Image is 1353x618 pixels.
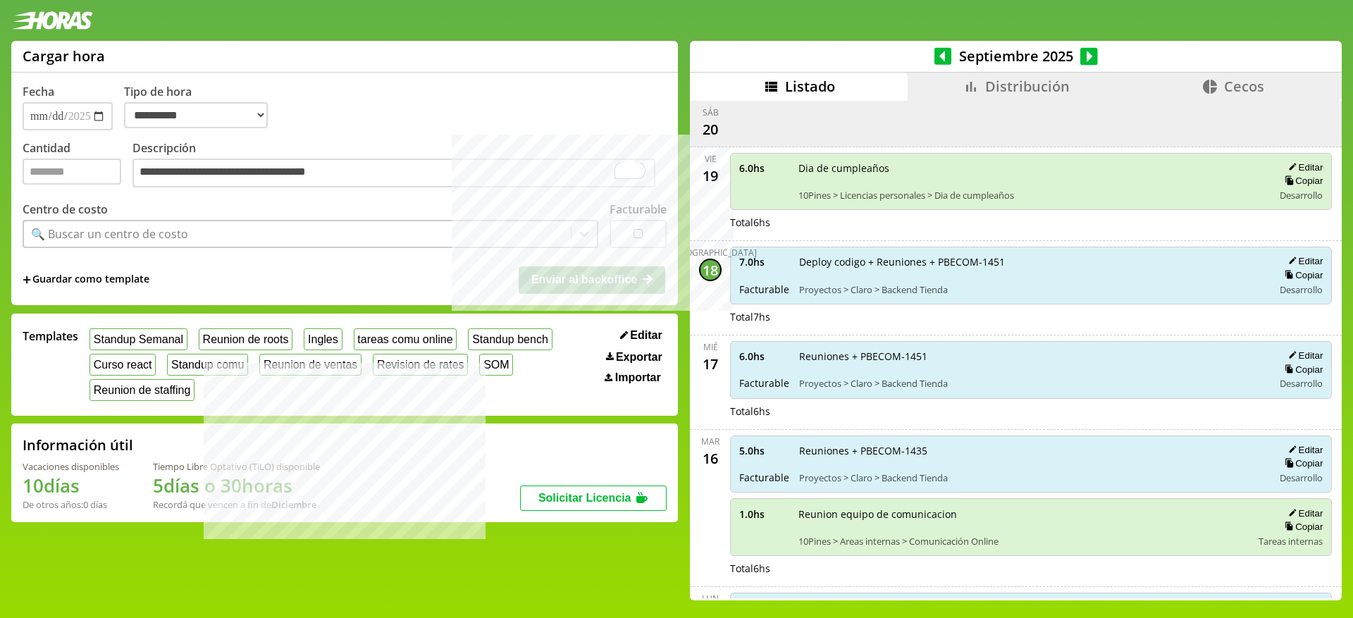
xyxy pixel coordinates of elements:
[1284,161,1323,173] button: Editar
[1280,457,1323,469] button: Copiar
[730,310,1332,323] div: Total 7 hs
[739,376,789,390] span: Facturable
[798,189,1264,202] span: 10Pines > Licencias personales > Dia de cumpleaños
[89,379,194,401] button: Reunion de staffing
[730,404,1332,418] div: Total 6 hs
[739,471,789,484] span: Facturable
[730,562,1332,575] div: Total 6 hs
[1284,255,1323,267] button: Editar
[271,498,316,511] b: Diciembre
[630,329,662,342] span: Editar
[610,202,667,217] label: Facturable
[23,498,119,511] div: De otros años: 0 días
[23,272,31,288] span: +
[124,84,279,130] label: Tipo de hora
[199,328,292,350] button: Reunion de roots
[739,444,789,457] span: 5.0 hs
[616,351,662,364] span: Exportar
[739,350,789,363] span: 6.0 hs
[468,328,552,350] button: Standup bench
[23,84,54,99] label: Fecha
[615,371,661,384] span: Importar
[951,47,1080,66] span: Septiembre 2025
[602,350,667,364] button: Exportar
[153,460,320,473] div: Tiempo Libre Optativo (TiLO) disponible
[798,507,1249,521] span: Reunion equipo de comunicacion
[23,159,121,185] input: Cantidad
[354,328,457,350] button: tareas comu online
[799,350,1264,363] span: Reuniones + PBECOM-1451
[664,247,757,259] div: [DEMOGRAPHIC_DATA]
[1259,535,1323,548] span: Tareas internas
[1284,444,1323,456] button: Editar
[538,492,631,504] span: Solicitar Licencia
[785,77,835,96] span: Listado
[11,11,93,30] img: logotipo
[479,354,513,376] button: SOM
[702,593,719,605] div: lun
[1280,471,1323,484] span: Desarrollo
[23,272,149,288] span: +Guardar como template
[304,328,342,350] button: Ingles
[701,435,719,447] div: mar
[699,165,722,187] div: 19
[520,486,667,511] button: Solicitar Licencia
[23,328,78,344] span: Templates
[799,377,1264,390] span: Proyectos > Claro > Backend Tienda
[1280,521,1323,533] button: Copiar
[739,507,789,521] span: 1.0 hs
[730,216,1332,229] div: Total 6 hs
[23,473,119,498] h1: 10 días
[739,255,789,268] span: 7.0 hs
[798,161,1264,175] span: Dia de cumpleaños
[699,353,722,376] div: 17
[1280,364,1323,376] button: Copiar
[1280,377,1323,390] span: Desarrollo
[1284,507,1323,519] button: Editar
[799,283,1264,296] span: Proyectos > Claro > Backend Tienda
[1280,175,1323,187] button: Copiar
[89,354,156,376] button: Curso react
[799,444,1264,457] span: Reuniones + PBECOM-1435
[703,106,719,118] div: sáb
[23,202,108,217] label: Centro de costo
[23,47,105,66] h1: Cargar hora
[705,153,717,165] div: vie
[1280,283,1323,296] span: Desarrollo
[1280,269,1323,281] button: Copiar
[1224,77,1264,96] span: Cecos
[739,161,789,175] span: 6.0 hs
[153,473,320,498] h1: 5 días o 30 horas
[132,159,655,188] textarea: To enrich screen reader interactions, please activate Accessibility in Grammarly extension settings
[1284,350,1323,361] button: Editar
[167,354,248,376] button: Standup comu
[739,283,789,296] span: Facturable
[690,101,1342,598] div: scrollable content
[153,498,320,511] div: Recordá que vencen a fin de
[985,77,1070,96] span: Distribución
[89,328,187,350] button: Standup Semanal
[699,447,722,470] div: 16
[373,354,468,376] button: Revision de rates
[23,140,132,192] label: Cantidad
[23,435,133,455] h2: Información útil
[259,354,362,376] button: Reunion de ventas
[703,341,718,353] div: mié
[798,535,1249,548] span: 10Pines > Areas internas > Comunicación Online
[699,259,722,281] div: 18
[799,471,1264,484] span: Proyectos > Claro > Backend Tienda
[23,460,119,473] div: Vacaciones disponibles
[31,226,188,242] div: 🔍 Buscar un centro de costo
[699,118,722,141] div: 20
[132,140,667,192] label: Descripción
[799,255,1264,268] span: Deploy codigo + Reuniones + PBECOM-1451
[1280,189,1323,202] span: Desarrollo
[616,328,667,342] button: Editar
[124,102,268,128] select: Tipo de hora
